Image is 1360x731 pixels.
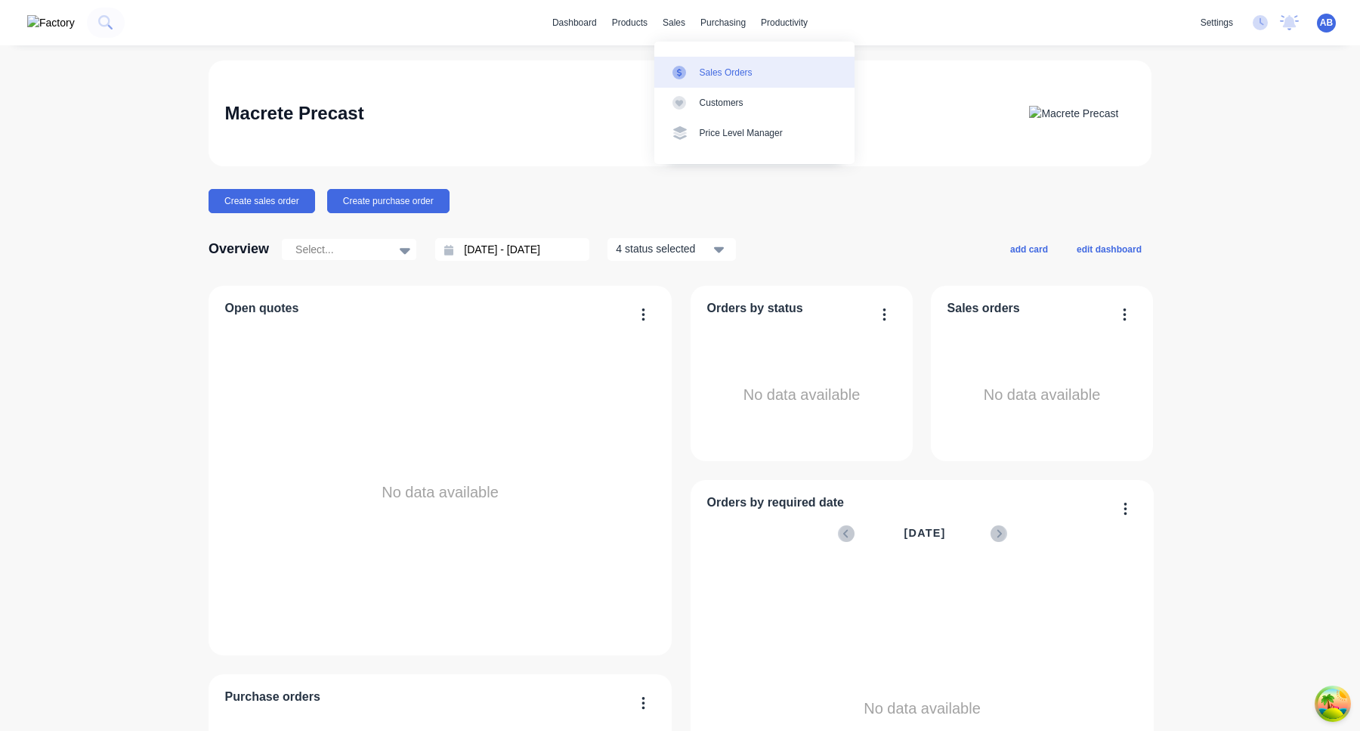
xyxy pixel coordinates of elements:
span: Sales orders [947,299,1020,317]
a: Customers [654,88,855,118]
button: Open Tanstack query devtools [1318,689,1348,719]
div: Customers [700,96,743,110]
button: Create purchase order [327,189,450,213]
div: Sales Orders [700,66,753,79]
div: Macrete Precast [225,98,364,129]
div: No data available [225,324,656,661]
span: Purchase orders [225,688,320,706]
span: Orders by required date [707,494,844,512]
div: products [604,11,655,34]
span: [DATE] [904,525,946,542]
a: dashboard [545,11,604,34]
div: No data available [947,324,1137,466]
div: settings [1193,11,1241,34]
div: sales [655,11,693,34]
div: 4 status selected [616,241,711,257]
span: AB [1320,16,1333,29]
div: productivity [753,11,815,34]
img: Macrete Precast [1029,106,1118,122]
a: Sales Orders [654,57,855,87]
button: 4 status selected [607,238,736,261]
span: Orders by status [707,299,803,317]
div: purchasing [693,11,753,34]
div: No data available [707,324,897,466]
span: Open quotes [225,299,299,317]
img: Factory [27,15,75,31]
button: Create sales order [209,189,315,213]
div: Overview [209,234,269,265]
button: edit dashboard [1067,239,1151,259]
button: add card [1000,239,1058,259]
div: Price Level Manager [700,126,783,140]
a: Price Level Manager [654,118,855,148]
